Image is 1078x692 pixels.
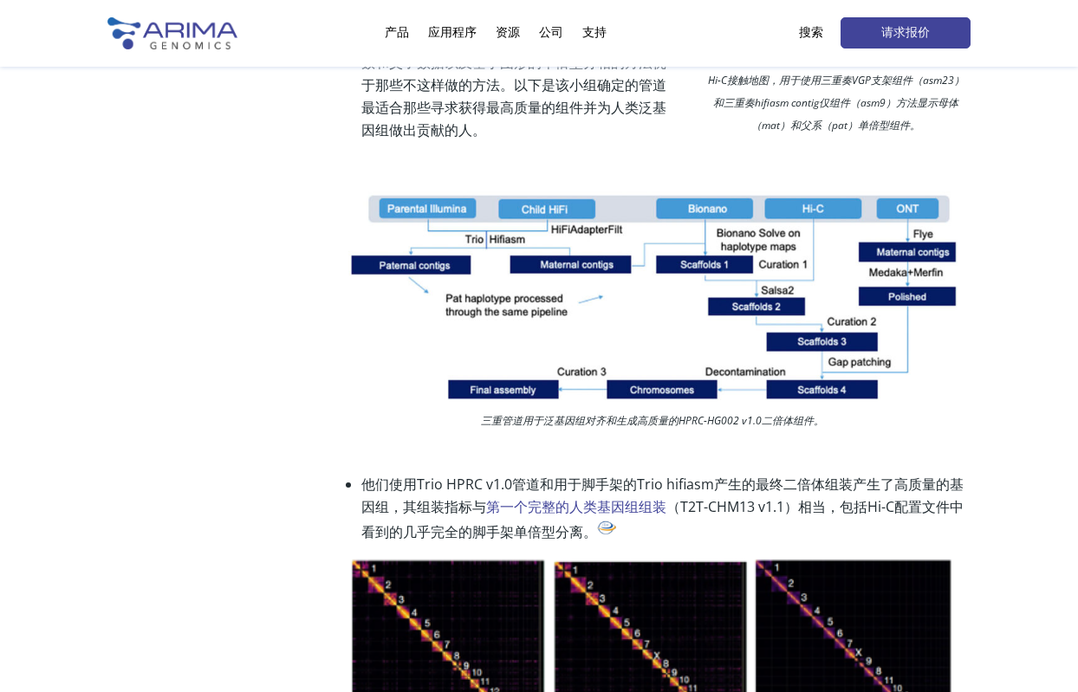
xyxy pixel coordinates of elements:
a: 第一个完整的人类基因组组装 [486,497,666,516]
p: 搜索 [799,22,823,44]
p: 三重管道用于泛基因组对齐和生成高质量的HPRC-HG002 v1.0二倍体组件。 [348,410,958,437]
li: 他们使用Trio HPRC v1.0管道和用于脚手架的Trio hifiasm产生的最终二倍体组装产生了高质量的基因组，其组装指标与 （T2T-CHM13 v1.1） 相当 ，包括Hi-C配置文... [361,473,971,543]
a: 请求报价 [841,17,971,49]
img: Arima-基因组学-标志 [107,17,237,49]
